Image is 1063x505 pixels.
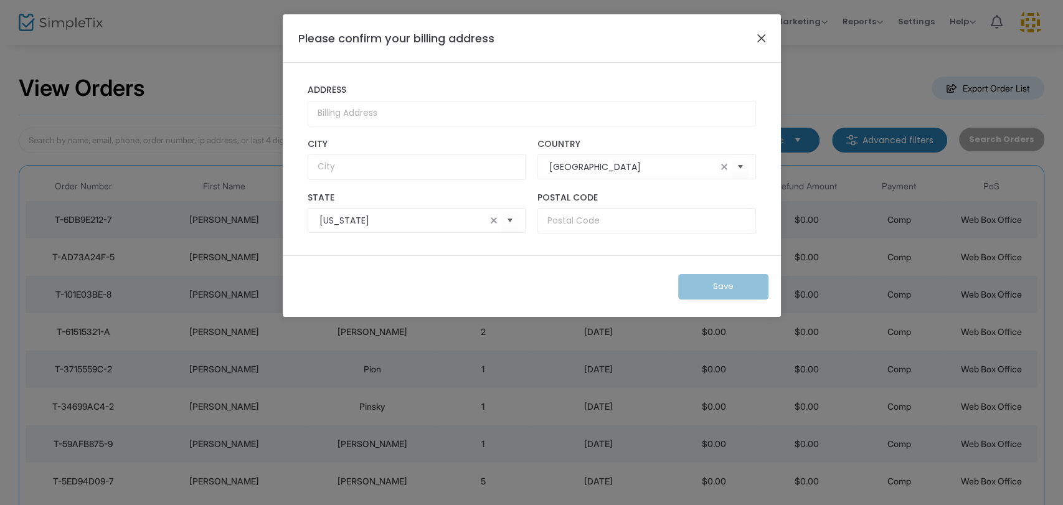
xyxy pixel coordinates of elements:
[537,208,755,234] input: Postal Code
[319,214,486,227] input: Select State
[298,30,494,47] h4: Please confirm your billing address
[753,30,769,46] button: Close
[537,139,755,150] label: Country
[308,85,756,96] label: Address
[486,213,501,228] span: clear
[537,192,755,204] label: Postal Code
[501,208,519,234] button: Select
[308,139,526,150] label: City
[549,161,716,174] input: Select Country
[717,159,732,174] span: clear
[308,154,526,180] input: City
[308,101,756,126] input: Billing Address
[732,154,749,180] button: Select
[308,192,526,204] label: State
